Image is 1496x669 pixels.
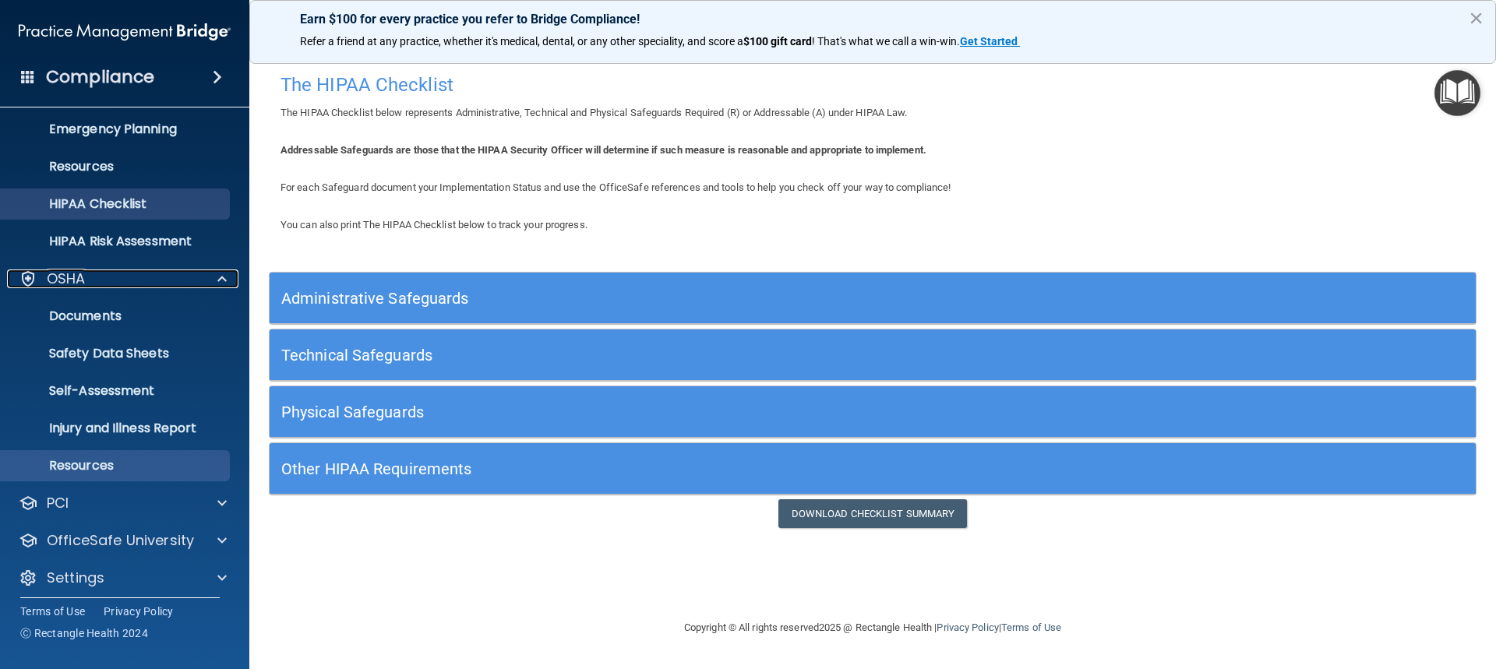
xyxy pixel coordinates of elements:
a: Get Started [960,35,1020,48]
p: Earn $100 for every practice you refer to Bridge Compliance! [300,12,1445,26]
h5: Technical Safeguards [281,347,1163,364]
strong: Get Started [960,35,1018,48]
p: Injury and Illness Report [10,421,223,436]
a: Download Checklist Summary [778,499,968,528]
a: Privacy Policy [104,604,174,619]
p: OfficeSafe University [47,531,194,550]
p: HIPAA Checklist [10,196,223,212]
h5: Other HIPAA Requirements [281,460,1163,477]
p: Emergency Planning [10,121,223,137]
span: ! That's what we call a win-win. [812,35,960,48]
span: Refer a friend at any practice, whether it's medical, dental, or any other speciality, and score a [300,35,743,48]
p: HIPAA Risk Assessment [10,234,223,249]
p: PCI [47,494,69,512]
p: Documents [10,308,223,324]
img: PMB logo [19,16,231,48]
h4: The HIPAA Checklist [280,75,1465,95]
h5: Administrative Safeguards [281,290,1163,307]
p: Resources [10,458,223,474]
span: You can also print The HIPAA Checklist below to track your progress. [280,219,587,231]
a: Settings [19,569,227,587]
p: Self-Assessment [10,383,223,399]
a: OSHA [19,269,227,288]
a: Terms of Use [1001,621,1061,633]
h4: Compliance [46,66,154,88]
span: For each Safeguard document your Implementation Status and use the OfficeSafe references and tool... [280,181,951,193]
button: Open Resource Center [1434,70,1480,116]
span: The HIPAA Checklist below represents Administrative, Technical and Physical Safeguards Required (... [280,107,908,118]
p: Resources [10,159,223,174]
h5: Physical Safeguards [281,403,1163,421]
span: Ⓒ Rectangle Health 2024 [20,625,148,641]
p: Safety Data Sheets [10,346,223,361]
a: Privacy Policy [937,621,998,633]
a: OfficeSafe University [19,531,227,550]
p: Settings [47,569,104,587]
button: Close [1469,5,1484,30]
b: Addressable Safeguards are those that the HIPAA Security Officer will determine if such measure i... [280,144,926,156]
div: Copyright © All rights reserved 2025 @ Rectangle Health | | [588,603,1157,653]
a: Terms of Use [20,604,85,619]
p: OSHA [47,269,86,288]
strong: $100 gift card [743,35,812,48]
a: PCI [19,494,227,512]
